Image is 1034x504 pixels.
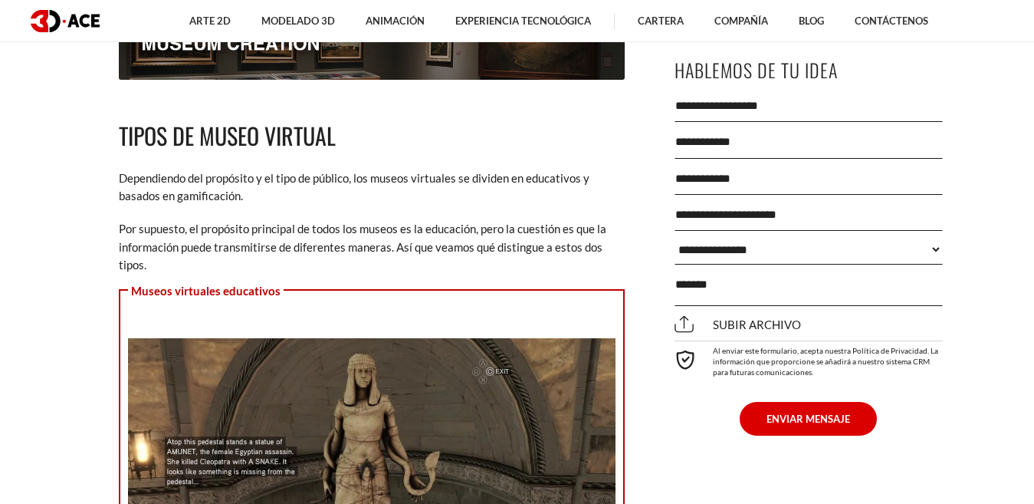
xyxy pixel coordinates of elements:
font: Dependiendo del propósito y el tipo de público, los museos virtuales se dividen en educativos y b... [119,171,589,203]
font: Por supuesto, el propósito principal de todos los museos es la educación, pero la cuestión es que... [119,222,606,272]
font: Animación [366,15,425,27]
button: ENVIAR MENSAJE [740,402,877,436]
font: Hablemos de tu idea [675,56,838,84]
font: Cartera [638,15,684,27]
font: Experiencia tecnológica [455,15,591,27]
font: Arte 2D [189,15,231,27]
font: Blog [799,15,824,27]
font: Museos virtuales educativos [131,284,281,298]
font: Subir archivo [713,318,801,331]
font: Al enviar este formulario, acepta nuestra Política de Privacidad. La información que proporcione ... [713,346,938,377]
font: Tipos de museo virtual [119,118,336,153]
font: Contáctenos [855,15,928,27]
font: ENVIAR MENSAJE [766,413,850,425]
img: logotipo oscuro [31,10,100,32]
font: Modelado 3D [261,15,335,27]
font: Compañía [714,15,768,27]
